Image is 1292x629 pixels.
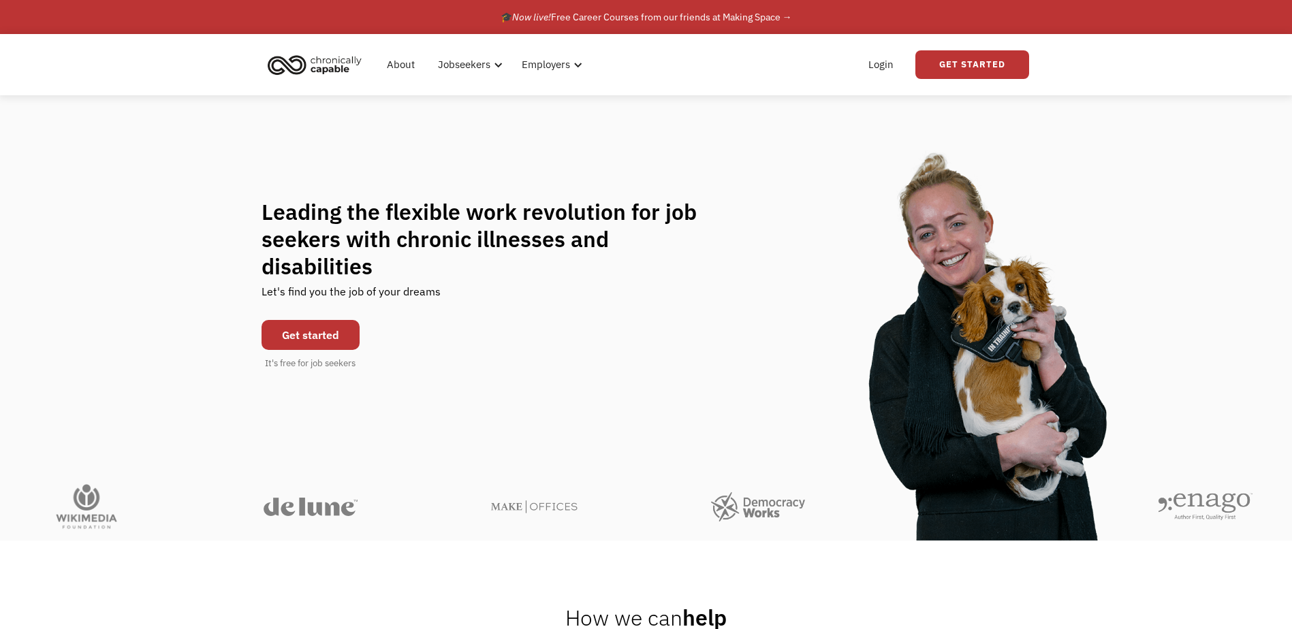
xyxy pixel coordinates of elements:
div: Jobseekers [438,57,490,73]
img: Chronically Capable logo [264,50,366,80]
a: Login [860,43,902,86]
h1: Leading the flexible work revolution for job seekers with chronic illnesses and disabilities [262,198,723,280]
div: Employers [514,43,586,86]
a: home [264,50,372,80]
a: Get Started [915,50,1029,79]
div: It's free for job seekers [265,357,356,370]
div: Jobseekers [430,43,507,86]
a: Get started [262,320,360,350]
em: Now live! [512,11,551,23]
a: About [379,43,423,86]
div: 🎓 Free Career Courses from our friends at Making Space → [501,9,792,25]
div: Employers [522,57,570,73]
div: Let's find you the job of your dreams [262,280,441,313]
